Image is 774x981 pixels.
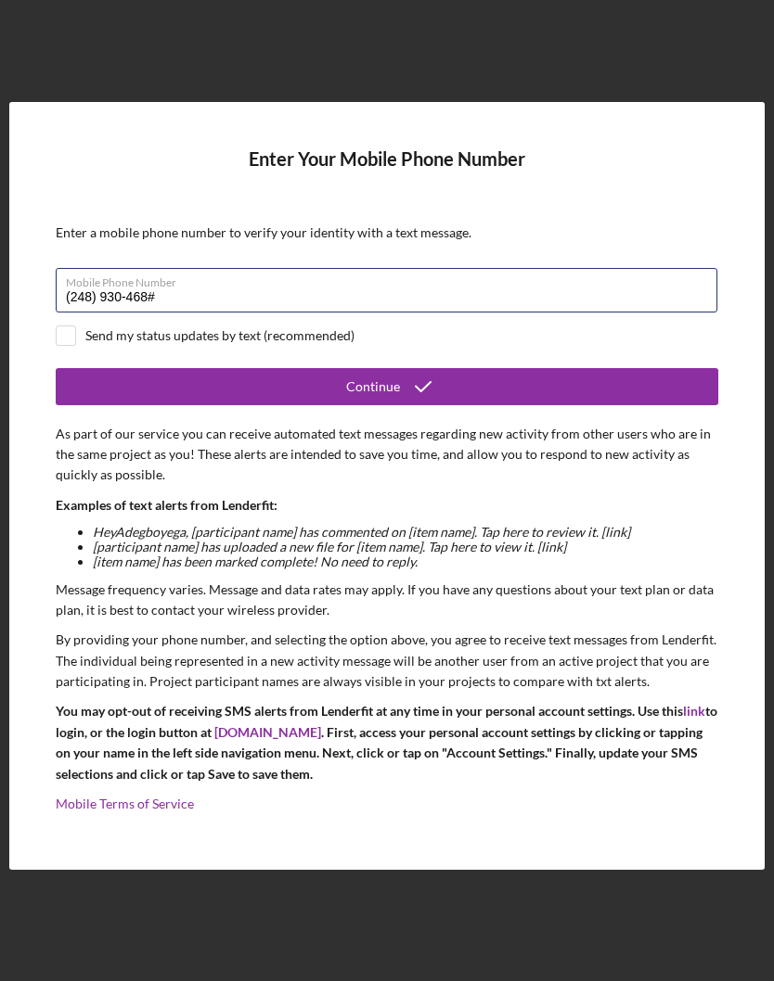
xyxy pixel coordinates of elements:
[93,540,718,554] li: [participant name] has uploaded a new file for [item name]. Tap here to view it. [link]
[56,495,718,516] p: Examples of text alerts from Lenderfit:
[56,701,718,784] p: You may opt-out of receiving SMS alerts from Lenderfit at any time in your personal account setti...
[56,148,718,197] h4: Enter Your Mobile Phone Number
[85,328,355,343] div: Send my status updates by text (recommended)
[66,269,717,289] label: Mobile Phone Number
[214,724,321,740] a: [DOMAIN_NAME]
[56,796,194,811] a: Mobile Terms of Service
[56,225,718,240] div: Enter a mobile phone number to verify your identity with a text message.
[56,580,718,621] p: Message frequency varies. Message and data rates may apply. If you have any questions about your ...
[93,554,718,569] li: [item name] has been marked complete! No need to reply.
[56,630,718,692] p: By providing your phone number, and selecting the option above, you agree to receive text message...
[56,424,718,486] p: As part of our service you can receive automated text messages regarding new activity from other ...
[93,525,718,540] li: Hey Adegboyega , [participant name] has commented on [item name]. Tap here to review it. [link]
[56,368,718,405] button: Continue
[346,368,400,405] div: Continue
[683,703,705,719] a: link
